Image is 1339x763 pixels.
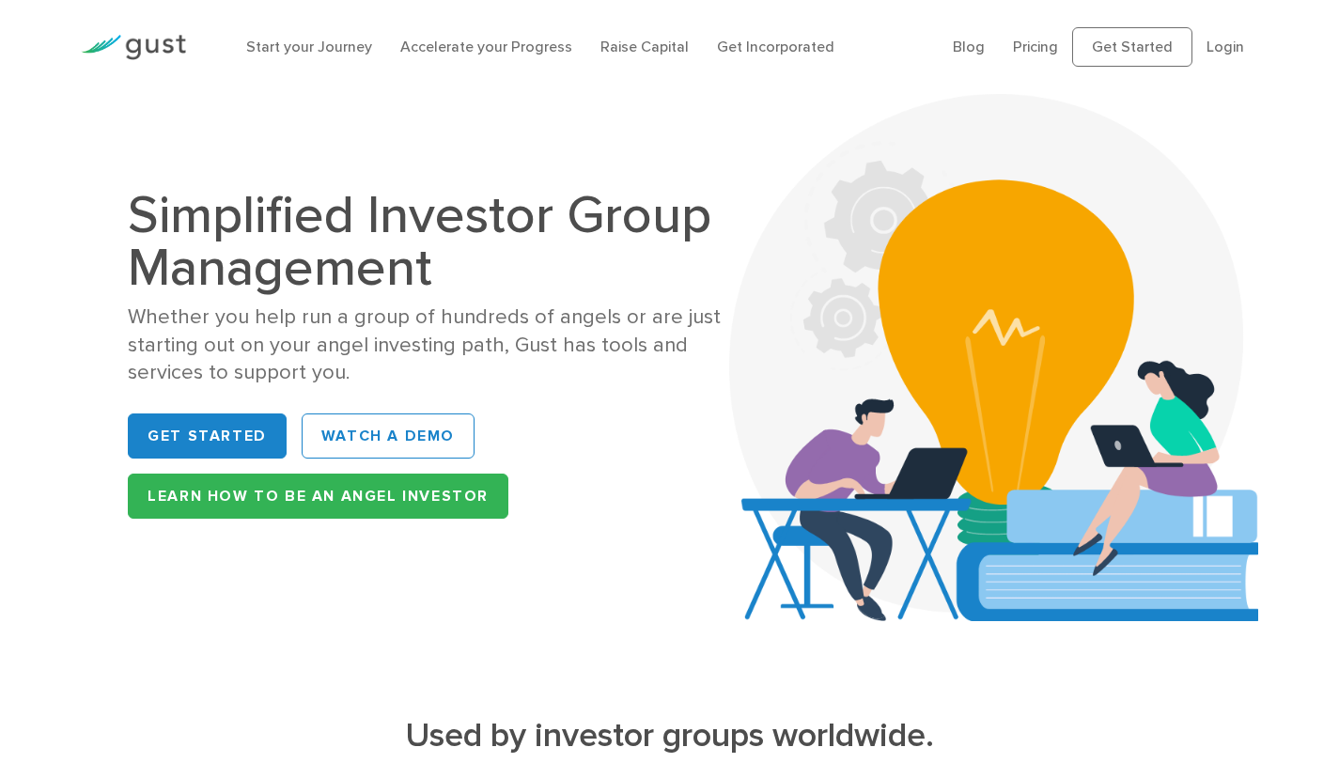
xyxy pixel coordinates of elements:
[400,38,572,55] a: Accelerate your Progress
[1013,38,1058,55] a: Pricing
[1072,27,1192,67] a: Get Started
[600,38,689,55] a: Raise Capital
[302,413,475,459] a: WATCH A DEMO
[128,413,287,459] a: Get Started
[128,304,748,386] div: Whether you help run a group of hundreds of angels or are just starting out on your angel investi...
[246,38,372,55] a: Start your Journey
[81,35,186,60] img: Gust Logo
[1207,38,1244,55] a: Login
[128,474,508,519] a: Learn How to be an Angel Investor
[953,38,985,55] a: Blog
[128,189,748,294] h1: Simplified Investor Group Management
[717,38,834,55] a: Get Incorporated
[729,94,1258,621] img: Aca 2023 Hero Bg
[199,715,1141,755] h2: Used by investor groups worldwide.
